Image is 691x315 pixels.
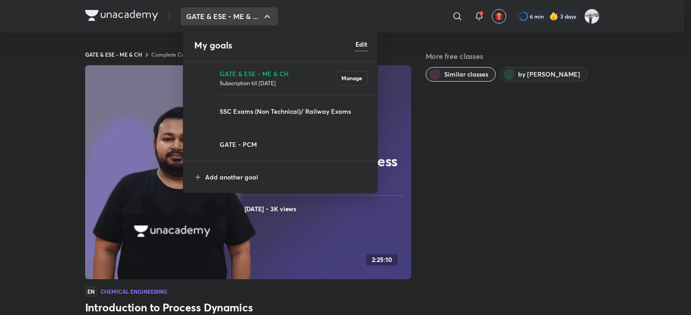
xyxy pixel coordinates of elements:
[194,136,212,154] img: GATE - PCM
[205,172,367,182] p: Add another goal
[220,140,367,149] p: GATE - PCM
[220,69,337,78] p: GATE & ESE - ME & CH
[194,102,212,121] img: SSC Exams (Non Technical)/ Railway Exams
[220,107,367,116] p: SSC Exams (Non Technical)/ Railway Exams
[355,39,367,49] h6: Edit
[194,39,355,52] h4: My goals
[194,69,212,87] img: GATE & ESE - ME & CH
[220,78,337,87] p: Subscription till [DATE]
[337,71,367,86] button: Manage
